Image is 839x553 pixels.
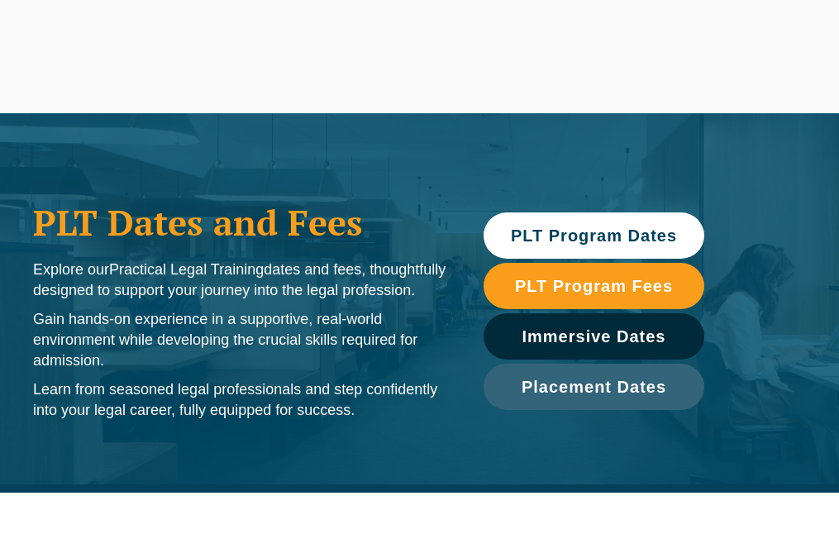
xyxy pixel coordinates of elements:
[109,261,264,278] span: Practical Legal Training
[33,309,450,371] p: Gain hands-on experience in a supportive, real-world environment while developing the crucial ski...
[522,379,666,395] span: Placement Dates
[484,313,704,360] a: Immersive Dates
[484,263,704,309] a: PLT Program Fees
[33,202,450,243] h1: PLT Dates and Fees
[515,278,673,294] span: PLT Program Fees
[511,227,677,244] span: PLT Program Dates
[33,379,450,421] p: Learn from seasoned legal professionals and step confidently into your legal career, fully equipp...
[522,328,666,345] span: Immersive Dates
[484,212,704,259] a: PLT Program Dates
[484,364,704,410] a: Placement Dates
[33,260,450,301] p: Explore our dates and fees, thoughtfully designed to support your journey into the legal profession.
